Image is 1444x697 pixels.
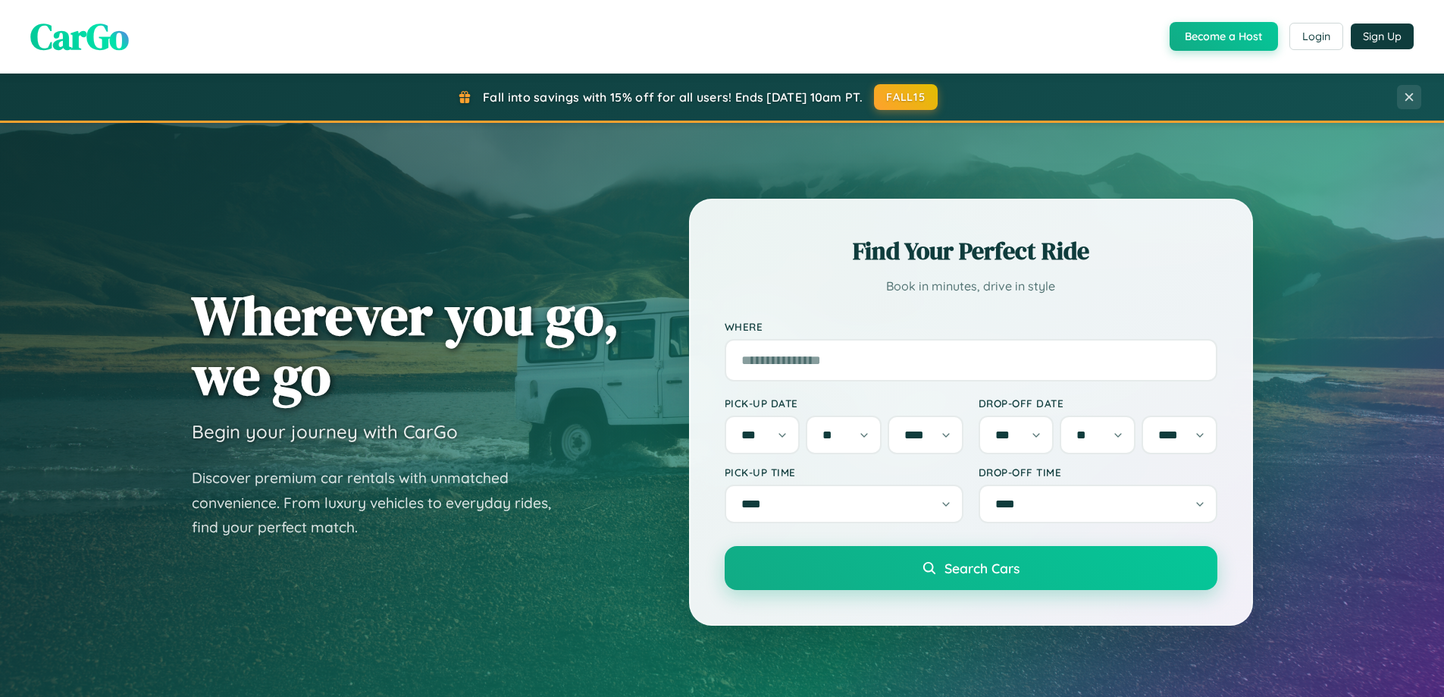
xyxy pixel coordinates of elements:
label: Pick-up Time [725,466,963,479]
button: Login [1289,23,1343,50]
h2: Find Your Perfect Ride [725,234,1217,268]
h3: Begin your journey with CarGo [192,420,458,443]
h1: Wherever you go, we go [192,285,619,405]
span: Fall into savings with 15% off for all users! Ends [DATE] 10am PT. [483,89,863,105]
button: Search Cars [725,546,1217,590]
button: FALL15 [874,84,938,110]
label: Drop-off Date [979,397,1217,410]
span: CarGo [30,11,129,61]
button: Become a Host [1170,22,1278,51]
p: Book in minutes, drive in style [725,275,1217,297]
label: Pick-up Date [725,397,963,410]
p: Discover premium car rentals with unmatched convenience. From luxury vehicles to everyday rides, ... [192,466,571,540]
span: Search Cars [944,560,1020,576]
label: Drop-off Time [979,466,1217,479]
button: Sign Up [1351,24,1414,49]
label: Where [725,320,1217,333]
